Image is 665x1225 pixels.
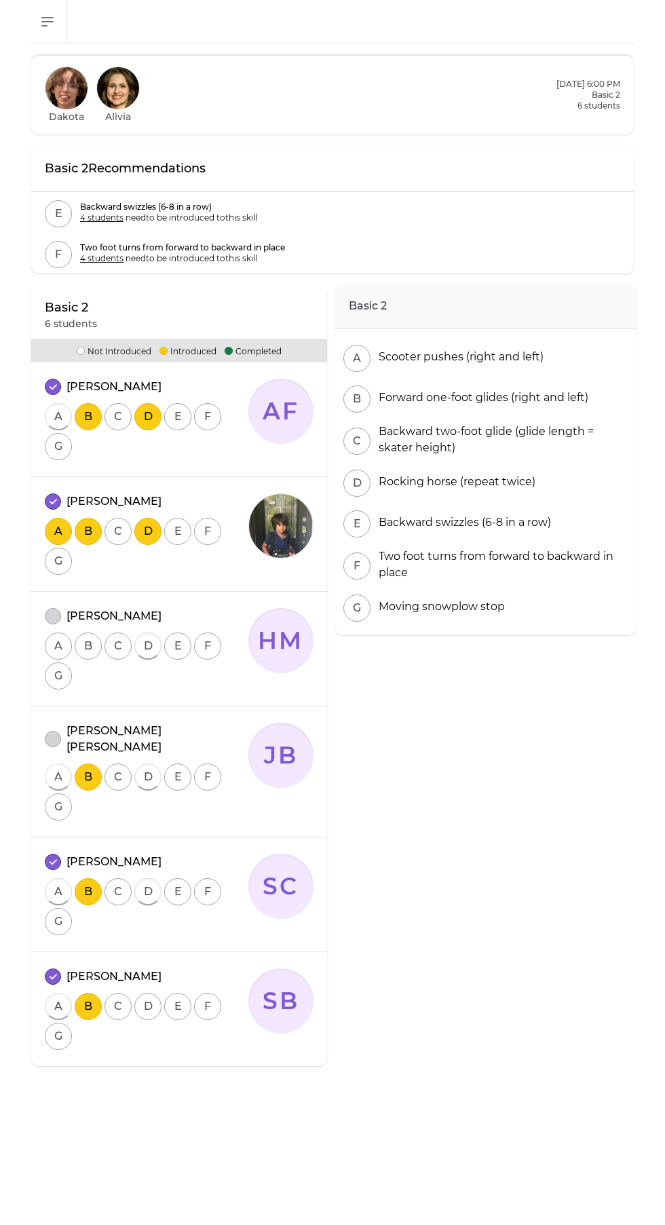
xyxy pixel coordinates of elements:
[80,242,285,253] p: Two foot turns from forward to backward in place
[66,493,161,510] p: [PERSON_NAME]
[75,633,102,660] button: B
[556,90,620,100] h2: Basic 2
[343,470,370,497] button: D
[134,518,161,545] button: D
[45,1023,72,1050] button: G
[194,993,221,1020] button: F
[45,241,72,268] button: F
[45,731,61,747] button: attendance
[164,993,191,1020] button: E
[159,344,216,357] p: Introduced
[45,878,72,905] button: A
[343,510,370,538] button: E
[45,379,61,395] button: attendance
[104,633,132,660] button: C
[258,626,304,655] text: HM
[45,608,61,624] button: attendance
[45,200,72,227] button: E
[134,633,161,660] button: D
[45,433,72,460] button: G
[104,403,132,430] button: C
[164,633,191,660] button: E
[80,202,257,212] p: Backward swizzles (6-8 in a row)
[66,723,248,755] p: [PERSON_NAME] [PERSON_NAME]
[134,403,161,430] button: D
[134,878,161,905] button: D
[75,518,102,545] button: B
[373,474,535,490] div: Rocking horse (repeat twice)
[45,493,61,510] button: attendance
[105,110,131,124] h1: Alivia
[373,548,628,581] div: Two foot turns from forward to backward in place
[373,423,628,456] div: Backward two-foot glide (glide length = skater height)
[263,987,300,1015] text: SB
[45,854,61,870] button: attendance
[164,764,191,791] button: E
[66,854,161,870] p: [PERSON_NAME]
[75,878,102,905] button: B
[373,349,544,365] div: Scooter pushes (right and left)
[194,878,221,905] button: F
[80,253,123,263] span: 4 students
[45,159,206,178] p: Basic 2 Recommendations
[45,403,72,430] button: A
[262,397,300,426] text: AF
[343,595,370,622] button: G
[335,284,636,328] h2: Basic 2
[263,741,299,770] text: JB
[75,403,102,430] button: B
[225,344,282,357] p: Completed
[45,793,72,821] button: G
[45,764,72,791] button: A
[80,212,257,223] p: need to be introduced to this skill
[45,633,72,660] button: A
[556,79,620,90] h2: [DATE] 6:00 PM
[80,212,123,223] span: 4 students
[194,633,221,660] button: F
[75,993,102,1020] button: B
[194,403,221,430] button: F
[104,878,132,905] button: C
[373,514,551,531] div: Backward swizzles (6-8 in a row)
[45,518,72,545] button: A
[49,110,84,124] h1: Dakota
[45,993,72,1020] button: A
[343,345,370,372] button: A
[343,385,370,413] button: B
[164,403,191,430] button: E
[343,428,370,455] button: C
[75,764,102,791] button: B
[164,518,191,545] button: E
[77,344,151,357] p: Not Introduced
[66,608,161,624] p: [PERSON_NAME]
[164,878,191,905] button: E
[194,764,221,791] button: F
[343,552,370,580] button: F
[373,390,588,406] div: Forward one-foot glides (right and left)
[45,968,61,985] button: attendance
[66,968,161,985] p: [PERSON_NAME]
[104,764,132,791] button: C
[373,599,505,615] div: Moving snowplow stop
[556,100,620,111] p: 6 students
[134,993,161,1020] button: D
[104,518,132,545] button: C
[66,379,161,395] p: [PERSON_NAME]
[263,872,299,901] text: SC
[45,317,97,331] p: 6 students
[134,764,161,791] button: D
[45,548,72,575] button: G
[194,518,221,545] button: F
[45,298,97,317] p: Basic 2
[45,662,72,690] button: G
[104,993,132,1020] button: C
[80,253,285,264] p: need to be introduced to this skill
[45,908,72,935] button: G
